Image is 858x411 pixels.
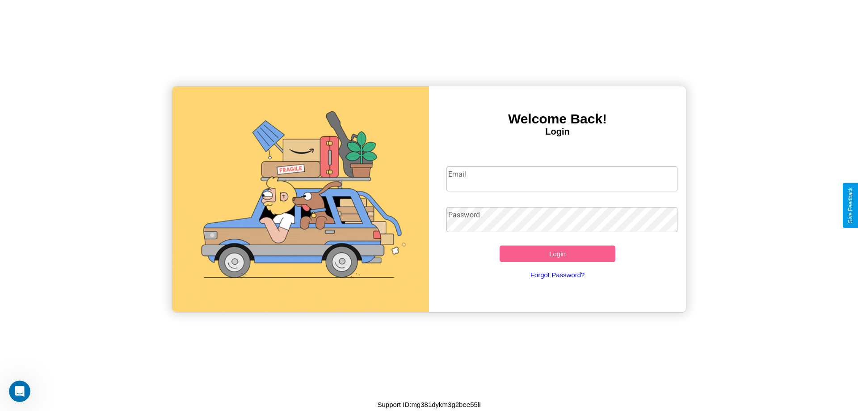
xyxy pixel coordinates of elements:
[429,111,686,127] h3: Welcome Back!
[378,398,481,411] p: Support ID: mg381dykm3g2bee55li
[9,381,30,402] iframe: Intercom live chat
[847,187,854,224] div: Give Feedback
[429,127,686,137] h4: Login
[172,86,429,312] img: gif
[500,246,615,262] button: Login
[442,262,673,288] a: Forgot Password?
